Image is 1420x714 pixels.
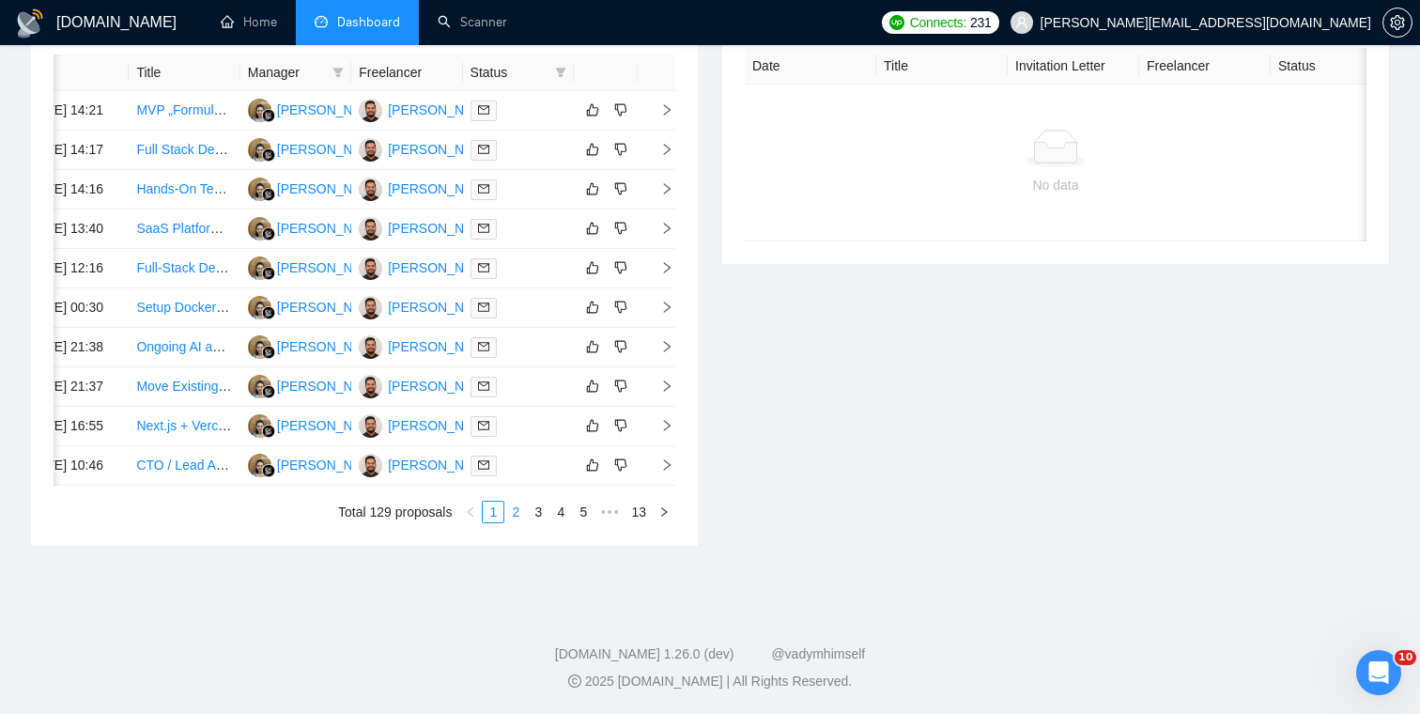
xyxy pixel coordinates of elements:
a: SaaS Platform - Fullstack Web Developer [136,221,378,236]
button: left [459,501,482,523]
li: 4 [549,501,572,523]
th: Title [129,54,239,91]
span: dislike [614,142,627,157]
img: ES [248,335,271,359]
a: CTO / Lead AI Engineer & Co-founder Role. Menspace – AI Mens Mental Health Startup [136,458,649,473]
a: 2 [505,502,526,522]
button: dislike [610,256,632,279]
a: [DOMAIN_NAME] 1.26.0 (dev) [555,646,734,661]
div: [PERSON_NAME] [277,415,385,436]
span: dislike [614,221,627,236]
div: [PERSON_NAME] [277,257,385,278]
a: searchScanner [438,14,507,30]
a: AA[PERSON_NAME] [359,417,496,432]
div: No data [760,175,1351,195]
li: Next 5 Pages [594,501,625,523]
a: AA[PERSON_NAME] [359,457,496,472]
td: [DATE] 13:40 [18,210,129,249]
td: SaaS Platform - Fullstack Web Developer [129,210,239,249]
div: [PERSON_NAME] [388,297,496,318]
div: [PERSON_NAME] [277,178,385,199]
img: ES [248,138,271,162]
a: AA[PERSON_NAME] [359,101,496,116]
button: dislike [610,178,632,200]
li: 3 [527,501,549,523]
img: AA [359,454,382,477]
span: right [645,182,673,195]
td: [DATE] 14:21 [18,91,129,131]
td: Full-Stack Developer for AI-Powered Web GIS Platform [129,249,239,288]
a: ES[PERSON_NAME] [248,338,385,353]
th: Invitation Letter [1008,48,1139,85]
div: [PERSON_NAME] [277,139,385,160]
a: Ongoing AI automations tasks with N8N and CRM, Meta Channels, Google, External APPs [136,339,664,354]
span: dislike [614,181,627,196]
span: dashboard [315,15,328,28]
button: dislike [610,414,632,437]
a: ES[PERSON_NAME] [248,457,385,472]
span: like [586,339,599,354]
th: Status [1271,48,1402,85]
a: ES[PERSON_NAME] [248,299,385,314]
span: filter [329,58,347,86]
div: [PERSON_NAME] [388,336,496,357]
td: [DATE] 14:16 [18,170,129,210]
a: @vadymhimself [771,646,865,661]
td: [DATE] 12:16 [18,249,129,288]
a: ES[PERSON_NAME] [248,180,385,195]
div: [PERSON_NAME] [277,455,385,475]
img: ES [248,454,271,477]
button: like [581,99,604,121]
a: Next.js + Vercel Senior Full-Stack Engineer [136,418,388,433]
a: ES[PERSON_NAME] [248,220,385,235]
img: gigradar-bm.png [262,148,275,162]
div: [PERSON_NAME] [388,257,496,278]
span: dislike [614,379,627,394]
img: gigradar-bm.png [262,464,275,477]
a: Full-Stack Developer for AI-Powered Web GIS Platform [136,260,458,275]
td: Hands‑On Tech Lead (AI/Fintech) [129,170,239,210]
a: AA[PERSON_NAME] [359,299,496,314]
a: 5 [573,502,594,522]
li: Previous Page [459,501,482,523]
li: 5 [572,501,594,523]
img: AA [359,335,382,359]
span: left [465,506,476,518]
img: gigradar-bm.png [262,346,275,359]
span: mail [478,380,489,392]
span: dislike [614,458,627,473]
a: 3 [528,502,548,522]
td: Ongoing AI automations tasks with N8N and CRM, Meta Channels, Google, External APPs [129,328,239,367]
img: ES [248,256,271,280]
span: mail [478,302,489,313]
td: [DATE] 16:55 [18,407,129,446]
span: right [645,301,673,314]
td: MVP „Formular-GPT“ [129,91,239,131]
img: gigradar-bm.png [262,306,275,319]
a: setting [1382,15,1412,30]
a: MVP „Formular-GPT“ [136,102,261,117]
div: [PERSON_NAME] [277,376,385,396]
th: Date [745,48,876,85]
img: ES [248,178,271,201]
span: filter [551,58,570,86]
span: filter [555,67,566,78]
li: Next Page [653,501,675,523]
span: right [645,261,673,274]
span: like [586,379,599,394]
span: right [645,222,673,235]
td: Move Existing Replit App to Production Servers (Full Deployment & Optimization) [129,367,239,407]
td: [DATE] 10:46 [18,446,129,486]
div: [PERSON_NAME] [388,415,496,436]
button: dislike [610,138,632,161]
li: 1 [482,501,504,523]
span: right [645,103,673,116]
span: Manager [248,62,325,83]
td: [DATE] 21:38 [18,328,129,367]
td: Full Stack Developer for SaaS Subscription Feature Gating & Stripe Integration (React + Node.js) [129,131,239,170]
img: gigradar-bm.png [262,188,275,201]
img: AA [359,217,382,241]
button: like [581,256,604,279]
span: like [586,142,599,157]
td: [DATE] 00:30 [18,288,129,328]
